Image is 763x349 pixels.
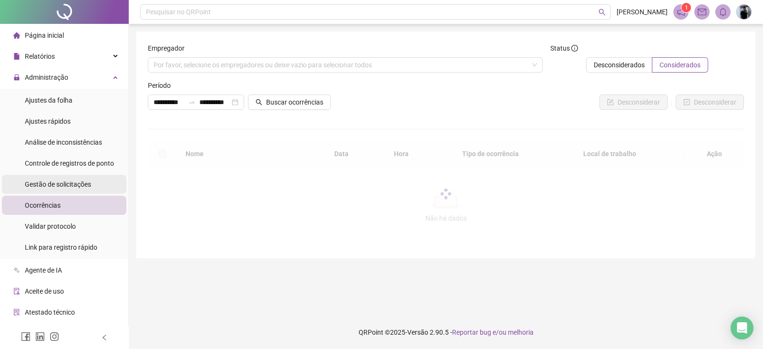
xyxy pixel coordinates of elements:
[677,8,685,16] span: notification
[731,317,753,339] div: Open Intercom Messenger
[550,43,578,53] span: Status
[25,32,64,39] span: Página inicial
[25,287,64,295] span: Aceite de uso
[25,138,102,146] span: Análise de inconsistências
[188,98,196,106] span: swap-right
[685,4,688,11] span: 1
[25,117,71,125] span: Ajustes rápidos
[35,332,45,341] span: linkedin
[101,334,108,341] span: left
[598,9,606,16] span: search
[617,7,668,17] span: [PERSON_NAME]
[25,222,76,230] span: Validar protocolo
[188,98,196,106] span: to
[25,308,75,316] span: Atestado técnico
[25,243,97,251] span: Link para registro rápido
[13,53,20,60] span: file
[698,8,706,16] span: mail
[25,74,68,81] span: Administração
[25,159,114,167] span: Controle de registros de ponto
[129,316,763,349] footer: QRPoint © 2025 - 2.90.5 -
[266,97,323,107] span: Buscar ocorrências
[676,95,744,110] button: Desconsiderar
[13,288,20,295] span: audit
[407,328,428,336] span: Versão
[13,309,20,316] span: solution
[25,96,72,104] span: Ajustes da folha
[50,332,59,341] span: instagram
[737,5,751,19] img: 88202
[21,332,31,341] span: facebook
[25,53,55,60] span: Relatórios
[148,43,191,53] label: Empregador
[719,8,727,16] span: bell
[681,3,691,12] sup: 1
[25,201,61,209] span: Ocorrências
[452,328,534,336] span: Reportar bug e/ou melhoria
[25,180,91,188] span: Gestão de solicitações
[599,95,668,110] button: Desconsiderar
[248,95,331,110] button: Buscar ocorrências
[256,99,262,106] span: search
[13,32,20,39] span: home
[25,266,62,274] span: Agente de IA
[13,74,20,81] span: lock
[148,80,177,91] label: Período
